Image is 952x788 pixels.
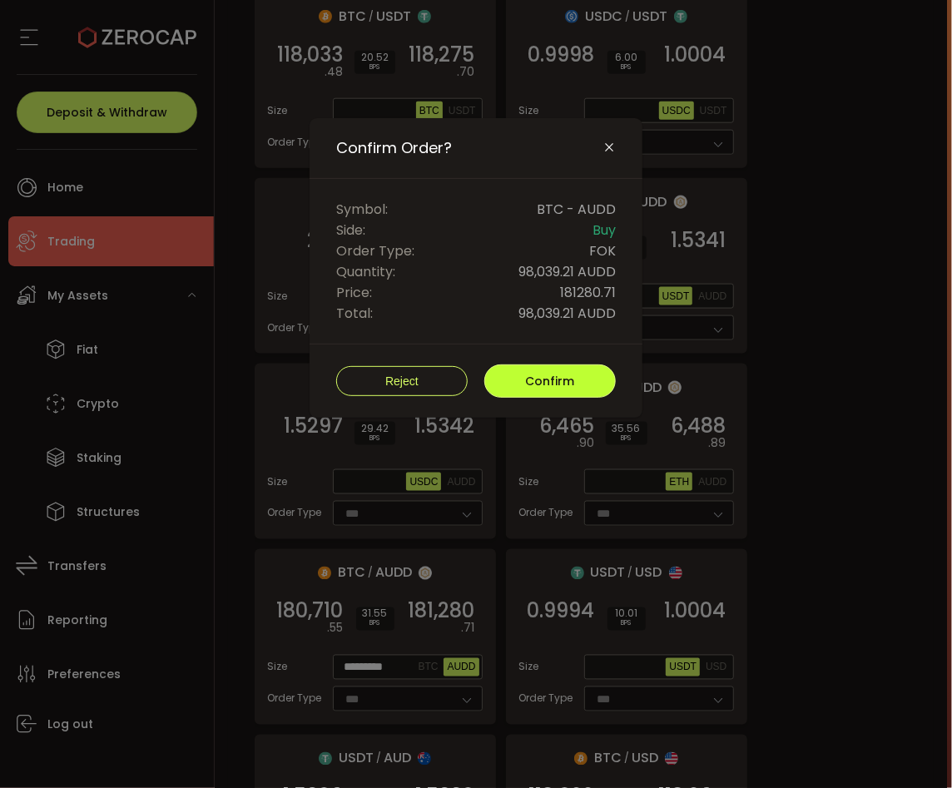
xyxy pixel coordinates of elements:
span: Reject [385,374,419,388]
span: 181280.71 [560,282,616,303]
span: Confirm [526,373,575,389]
span: Confirm Order? [336,138,452,158]
span: 98,039.21 AUDD [518,261,616,282]
iframe: Chat Widget [869,708,952,788]
div: Confirm Order? [310,118,642,418]
span: BTC - AUDD [537,199,616,220]
span: Symbol: [336,199,388,220]
span: FOK [589,240,616,261]
span: Price: [336,282,372,303]
button: Confirm [484,364,616,398]
span: 98,039.21 AUDD [518,303,616,324]
button: Reject [336,366,468,396]
span: Total: [336,303,373,324]
span: Side: [336,220,365,240]
button: Close [602,141,616,156]
span: Buy [593,220,616,240]
span: Order Type: [336,240,414,261]
span: Quantity: [336,261,395,282]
